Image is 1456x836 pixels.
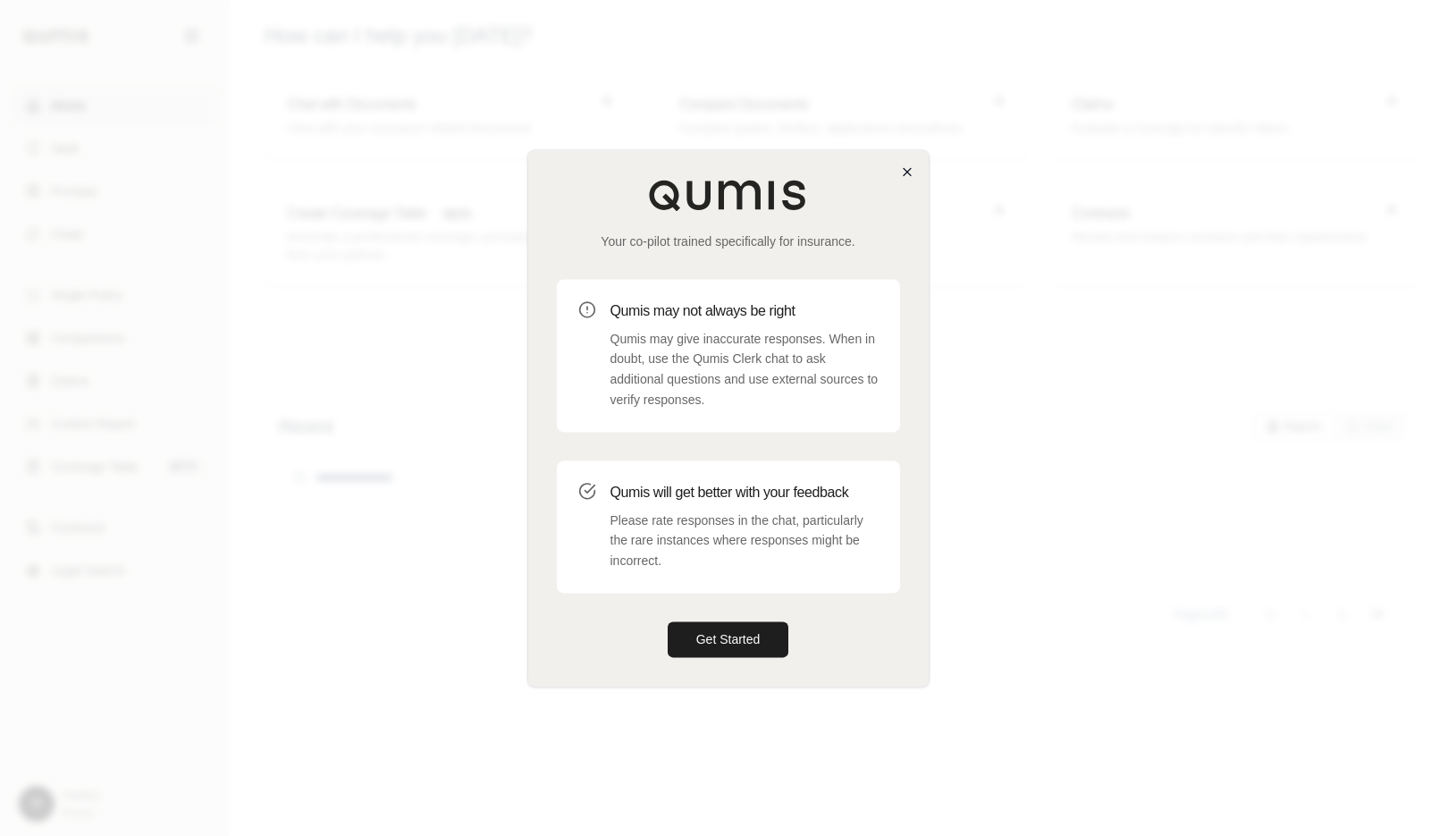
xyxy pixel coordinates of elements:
[610,511,879,571] p: Please rate responses in the chat, particularly the rare instances where responses might be incor...
[557,232,900,250] p: Your co-pilot trained specifically for insurance.
[668,621,789,657] button: Get Started
[648,179,809,211] img: Qumis Logo
[610,329,879,410] p: Qumis may give inaccurate responses. When in doubt, use the Qumis Clerk chat to ask additional qu...
[610,482,879,503] h3: Qumis will get better with your feedback
[610,300,879,322] h3: Qumis may not always be right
